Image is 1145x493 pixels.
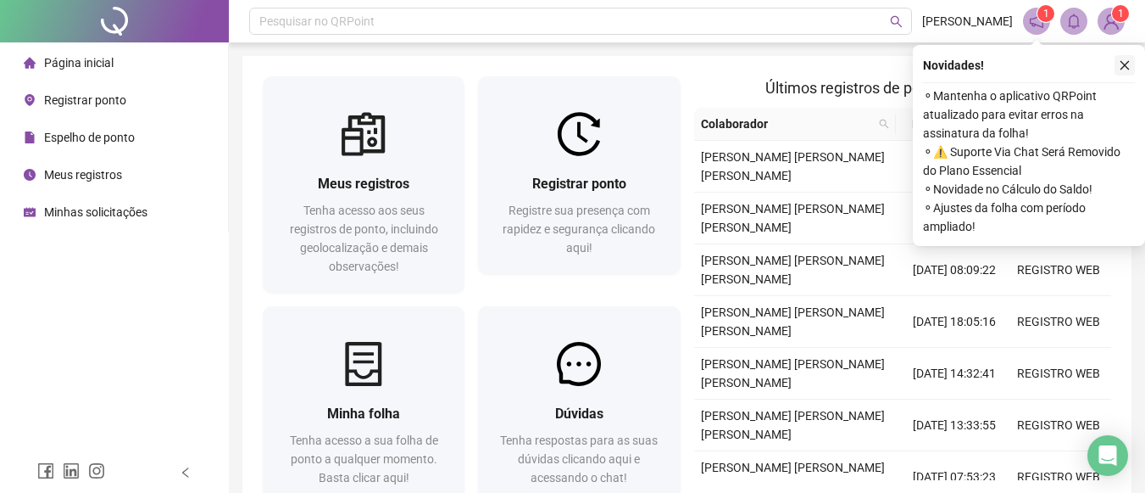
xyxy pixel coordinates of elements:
span: Últimos registros de ponto sincronizados [765,79,1039,97]
td: [DATE] 13:33:55 [903,400,1007,451]
span: file [24,132,36,143]
span: Meus registros [318,176,409,192]
td: REGISTRO WEB [1007,296,1111,348]
span: search [875,111,892,137]
span: Tenha acesso aos seus registros de ponto, incluindo geolocalização e demais observações! [290,204,438,273]
span: Dúvidas [555,406,603,422]
span: Registrar ponto [44,93,126,107]
span: ⚬ Novidade no Cálculo do Saldo! [923,180,1135,199]
sup: Atualize o seu contato no menu Meus Dados [1112,5,1129,22]
span: Registrar ponto [532,176,626,192]
span: Registre sua presença com rapidez e segurança clicando aqui! [503,204,655,255]
td: [DATE] 18:05:16 [903,296,1007,348]
span: Espelho de ponto [44,131,135,144]
span: [PERSON_NAME] [PERSON_NAME] [PERSON_NAME] [701,305,885,338]
span: notification [1029,14,1044,29]
span: close [1119,59,1131,71]
span: 1 [1043,8,1049,20]
span: ⚬ Ajustes da folha com período ampliado! [923,199,1135,236]
span: left [180,467,192,479]
span: instagram [88,462,105,479]
span: [PERSON_NAME] [PERSON_NAME] [PERSON_NAME] [701,409,885,441]
span: schedule [24,206,36,218]
span: [PERSON_NAME] [PERSON_NAME] [PERSON_NAME] [701,461,885,493]
span: Tenha acesso a sua folha de ponto a qualquer momento. Basta clicar aqui! [290,434,438,485]
span: [PERSON_NAME] [PERSON_NAME] [PERSON_NAME] [701,202,885,234]
td: [DATE] 14:32:41 [903,348,1007,400]
span: [PERSON_NAME] [PERSON_NAME] [PERSON_NAME] [701,357,885,389]
span: facebook [37,462,54,479]
span: search [879,119,889,129]
span: linkedin [63,462,80,479]
span: clock-circle [24,169,36,181]
span: [PERSON_NAME] [922,12,1013,31]
span: Data/Hora [903,115,976,133]
span: Minhas solicitações [44,205,147,219]
span: 1 [1118,8,1124,20]
td: REGISTRO WEB [1007,348,1111,400]
span: Colaborador [701,115,873,133]
span: Página inicial [44,56,114,70]
span: ⚬ Mantenha o aplicativo QRPoint atualizado para evitar erros na assinatura da folha! [923,87,1135,143]
td: [DATE] 08:09:22 [903,244,1007,296]
span: [PERSON_NAME] [PERSON_NAME] [PERSON_NAME] [701,150,885,182]
td: [DATE] 13:40:01 [903,193,1007,244]
a: Meus registrosTenha acesso aos seus registros de ponto, incluindo geolocalização e demais observa... [263,76,464,293]
td: REGISTRO WEB [1007,400,1111,451]
td: REGISTRO WEB [1007,244,1111,296]
img: 93076 [1098,8,1124,34]
span: Meus registros [44,168,122,182]
span: bell [1066,14,1081,29]
span: ⚬ ⚠️ Suporte Via Chat Será Removido do Plano Essencial [923,143,1135,180]
span: Tenha respostas para as suas dúvidas clicando aqui e acessando o chat! [500,434,658,485]
th: Data/Hora [896,108,997,141]
div: Open Intercom Messenger [1087,435,1128,476]
span: [PERSON_NAME] [PERSON_NAME] [PERSON_NAME] [701,254,885,286]
span: search [890,15,903,28]
sup: 1 [1037,5,1054,22]
td: [DATE] 14:39:15 [903,141,1007,193]
span: Novidades ! [923,56,984,75]
span: Minha folha [327,406,400,422]
a: Registrar pontoRegistre sua presença com rapidez e segurança clicando aqui! [478,76,680,274]
span: environment [24,94,36,106]
span: home [24,57,36,69]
